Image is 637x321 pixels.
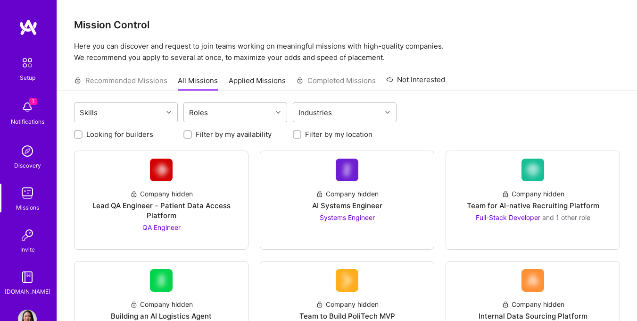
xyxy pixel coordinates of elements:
[476,213,540,221] span: Full-Stack Developer
[502,189,564,199] div: Company hidden
[316,299,379,309] div: Company hidden
[386,74,445,91] a: Not Interested
[305,129,372,139] label: Filter by my location
[82,159,240,242] a: Company LogoCompany hiddenLead QA Engineer – Patient Data Access PlatformQA Engineer
[316,189,379,199] div: Company hidden
[111,311,212,321] div: Building an AI Logistics Agent
[18,184,37,203] img: teamwork
[18,268,37,287] img: guide book
[166,110,171,115] i: icon Chevron
[299,311,395,321] div: Team to Build PoliTech MVP
[502,299,564,309] div: Company hidden
[467,201,599,211] div: Team for AI-native Recruiting Platform
[19,19,38,36] img: logo
[385,110,390,115] i: icon Chevron
[336,269,358,292] img: Company Logo
[196,129,272,139] label: Filter by my availability
[320,213,375,221] span: Systems Engineer
[11,117,44,127] div: Notifications
[17,53,37,73] img: setup
[18,98,37,117] img: bell
[521,159,544,181] img: Company Logo
[521,269,544,292] img: Company Logo
[20,73,35,83] div: Setup
[82,201,240,220] div: Lead QA Engineer – Patient Data Access Platform
[5,287,50,296] div: [DOMAIN_NAME]
[29,98,37,105] span: 1
[14,160,41,170] div: Discovery
[178,76,218,91] a: All Missions
[150,159,173,181] img: Company Logo
[150,269,173,292] img: Company Logo
[312,201,382,211] div: AI Systems Engineer
[229,76,286,91] a: Applied Missions
[86,129,153,139] label: Looking for builders
[130,189,193,199] div: Company hidden
[16,203,39,212] div: Missions
[18,226,37,245] img: Invite
[268,159,426,242] a: Company LogoCompany hiddenAI Systems EngineerSystems Engineer
[130,299,193,309] div: Company hidden
[142,223,181,231] span: QA Engineer
[77,106,100,119] div: Skills
[74,19,620,31] h3: Mission Control
[18,142,37,160] img: discovery
[542,213,590,221] span: and 1 other role
[336,159,358,181] img: Company Logo
[276,110,281,115] i: icon Chevron
[479,311,587,321] div: Internal Data Sourcing Platform
[187,106,210,119] div: Roles
[74,41,620,63] p: Here you can discover and request to join teams working on meaningful missions with high-quality ...
[296,106,334,119] div: Industries
[454,159,612,242] a: Company LogoCompany hiddenTeam for AI-native Recruiting PlatformFull-Stack Developer and 1 other ...
[20,245,35,254] div: Invite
